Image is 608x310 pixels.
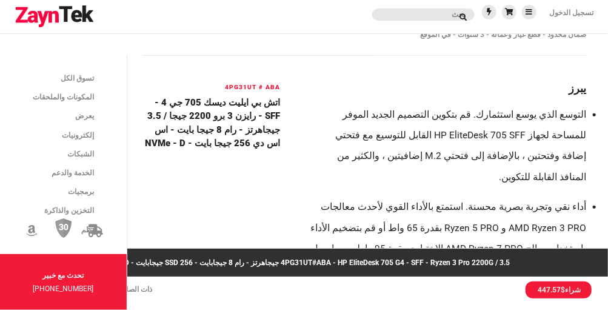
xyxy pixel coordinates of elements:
[372,8,475,21] input: البحث عن المنتجات
[11,183,116,201] a: برمجيات
[52,169,94,177] span: الخدمة والدعم
[142,96,280,150] h4: اتش بي ايليت ديسك 705 جي 4 - SFF - رايزن 3 برو 2200 جيجا / 3.5 جيجاهرتز - رام 8 جيجا بايت - اس اس...
[98,258,510,267] font: 4PG31UT#ABA - HP EliteDesk 705 G4 - SFF - Ryzen 3 Pro 2200G / 3.5 جيجاهرتز - رام 8 جيجابايت - SSD...
[11,69,116,88] a: تسوق الكل
[33,285,94,293] a: [PHONE_NUMBER]
[309,197,586,280] li: أداء نقي وتجربة بصرية محسنة. استمتع بالأداء القوي لأحدث معالجات AMD Ryzen 3 PRO و Ryzen 5 PRO بقد...
[142,83,280,92] h6: 4PG31UT # ABA
[295,83,586,95] h2: يبرز
[15,5,95,27] img: شعار
[67,150,94,158] span: الشبكات
[11,145,116,164] a: الشبكات
[61,74,94,83] span: تسوق الكل
[11,126,116,145] a: إلكترونيات
[33,93,94,101] span: المكونات والملحقات
[11,107,116,126] a: يعرض
[43,271,84,280] strong: تحدث مع خبير
[538,286,581,294] font: شراء
[122,284,167,295] li: ذات الصله
[372,28,587,41] p: ضمان محدود - قطع غيار وعمالة - 3 سنوات - في الموقع
[68,187,94,196] span: برمجيات
[62,131,94,140] span: إلكترونيات
[44,206,94,215] span: التخزين والذاكرة
[309,104,586,187] li: التوسع الذي يوسع استثمارك. قم بتكوين التصميم الجديد الموفر للمساحة لجهاز HP EliteDesk 705 SFF الق...
[11,164,116,183] a: الخدمة والدعم
[75,112,94,120] span: يعرض
[11,88,116,107] a: المكونات والملحقات
[538,286,565,294] span: $447.57
[11,201,116,220] a: التخزين والذاكرة
[55,218,72,239] img: سياسة الإرجاع لمدة 30 يوما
